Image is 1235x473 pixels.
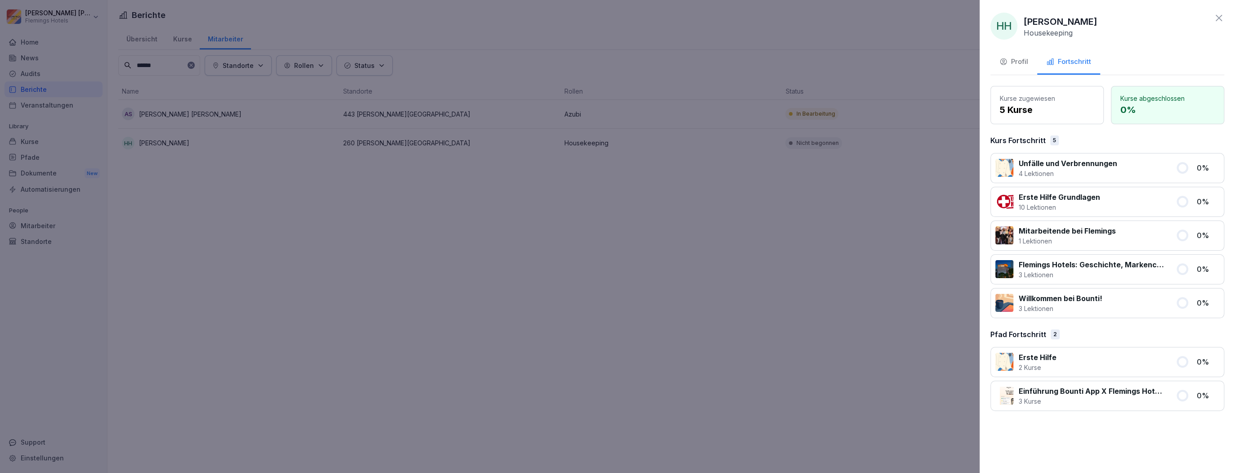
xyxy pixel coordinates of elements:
p: Kurse abgeschlossen [1120,94,1215,103]
p: 0 % [1197,230,1219,241]
p: Mitarbeitende bei Flemings [1019,225,1116,236]
p: 5 Kurse [1000,103,1094,117]
p: Flemings Hotels: Geschichte, Markenclaim und Touchpoints [1019,259,1165,270]
p: 0 % [1197,196,1219,207]
p: Willkommen bei Bounti! [1019,293,1102,304]
p: 0 % [1120,103,1215,117]
div: HH [990,13,1017,40]
p: Erste Hilfe [1019,352,1056,363]
p: 3 Lektionen [1019,304,1102,313]
p: Housekeeping [1024,28,1073,37]
p: 4 Lektionen [1019,169,1117,178]
p: 0 % [1197,264,1219,275]
div: 5 [1050,135,1059,145]
p: Erste Hilfe Grundlagen [1019,192,1100,203]
div: Fortschritt [1046,57,1091,67]
p: Einführung Bounti App X Flemings Hotels [1019,386,1165,396]
p: 0 % [1197,356,1219,367]
p: 3 Lektionen [1019,270,1165,279]
p: 0 % [1197,297,1219,308]
button: Fortschritt [1037,50,1100,75]
p: 1 Lektionen [1019,236,1116,246]
p: 0 % [1197,162,1219,173]
p: Pfad Fortschritt [990,329,1046,340]
div: Profil [999,57,1028,67]
p: Kurse zugewiesen [1000,94,1094,103]
div: 2 [1051,329,1060,339]
p: 10 Lektionen [1019,203,1100,212]
p: [PERSON_NAME] [1024,15,1097,28]
p: 3 Kurse [1019,396,1165,406]
p: 2 Kurse [1019,363,1056,372]
p: Unfälle und Verbrennungen [1019,158,1117,169]
button: Profil [990,50,1037,75]
p: 0 % [1197,390,1219,401]
p: Kurs Fortschritt [990,135,1046,146]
